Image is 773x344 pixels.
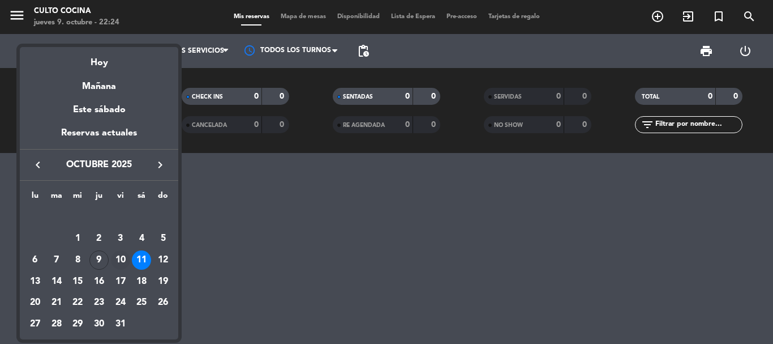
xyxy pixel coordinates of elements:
button: keyboard_arrow_left [28,158,48,172]
td: 17 de octubre de 2025 [110,271,131,292]
td: 16 de octubre de 2025 [88,271,110,292]
div: 19 [153,272,173,291]
div: 5 [153,229,173,248]
div: 1 [68,229,87,248]
td: 1 de octubre de 2025 [67,228,88,250]
div: 14 [47,272,66,291]
div: 4 [132,229,151,248]
td: 4 de octubre de 2025 [131,228,153,250]
div: 20 [25,294,45,313]
td: 10 de octubre de 2025 [110,249,131,271]
td: 31 de octubre de 2025 [110,313,131,335]
div: 6 [25,250,45,270]
div: 25 [132,294,151,313]
button: keyboard_arrow_right [150,158,170,172]
td: 15 de octubre de 2025 [67,271,88,292]
div: 15 [68,272,87,291]
div: Reservas actuales [20,126,178,149]
span: octubre 2025 [48,158,150,172]
div: 3 [111,229,130,248]
div: 16 [89,272,109,291]
th: jueves [88,189,110,207]
th: domingo [152,189,174,207]
th: viernes [110,189,131,207]
th: sábado [131,189,153,207]
div: 10 [111,250,130,270]
i: keyboard_arrow_right [153,158,167,172]
td: 12 de octubre de 2025 [152,249,174,271]
td: 8 de octubre de 2025 [67,249,88,271]
div: 29 [68,315,87,334]
div: 12 [153,250,173,270]
th: miércoles [67,189,88,207]
div: 9 [89,250,109,270]
div: 23 [89,294,109,313]
div: 30 [89,315,109,334]
td: 11 de octubre de 2025 [131,249,153,271]
td: 19 de octubre de 2025 [152,271,174,292]
td: 18 de octubre de 2025 [131,271,153,292]
div: 31 [111,315,130,334]
div: Mañana [20,71,178,94]
i: keyboard_arrow_left [31,158,45,172]
td: 3 de octubre de 2025 [110,228,131,250]
td: 24 de octubre de 2025 [110,292,131,314]
td: 27 de octubre de 2025 [24,313,46,335]
div: 22 [68,294,87,313]
td: 22 de octubre de 2025 [67,292,88,314]
div: 24 [111,294,130,313]
td: 6 de octubre de 2025 [24,249,46,271]
div: 21 [47,294,66,313]
td: 5 de octubre de 2025 [152,228,174,250]
th: martes [46,189,67,207]
div: 27 [25,315,45,334]
div: 17 [111,272,130,291]
td: 20 de octubre de 2025 [24,292,46,314]
td: 14 de octubre de 2025 [46,271,67,292]
div: 7 [47,250,66,270]
td: 23 de octubre de 2025 [88,292,110,314]
div: 11 [132,250,151,270]
div: 13 [25,272,45,291]
td: 30 de octubre de 2025 [88,313,110,335]
td: 21 de octubre de 2025 [46,292,67,314]
td: 26 de octubre de 2025 [152,292,174,314]
td: 9 de octubre de 2025 [88,249,110,271]
td: 2 de octubre de 2025 [88,228,110,250]
div: 26 [153,294,173,313]
div: 18 [132,272,151,291]
th: lunes [24,189,46,207]
td: 25 de octubre de 2025 [131,292,153,314]
td: OCT. [24,207,174,228]
td: 28 de octubre de 2025 [46,313,67,335]
td: 13 de octubre de 2025 [24,271,46,292]
div: Este sábado [20,94,178,126]
td: 29 de octubre de 2025 [67,313,88,335]
div: Hoy [20,47,178,70]
div: 2 [89,229,109,248]
td: 7 de octubre de 2025 [46,249,67,271]
div: 8 [68,250,87,270]
div: 28 [47,315,66,334]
